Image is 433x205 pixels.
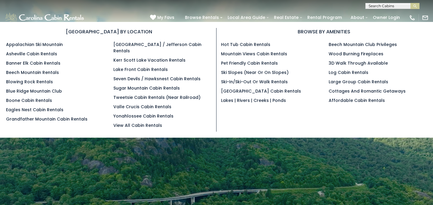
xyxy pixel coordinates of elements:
a: Log Cabin Rentals [329,69,368,75]
a: Browse Rentals [182,13,222,22]
a: My Favs [150,14,176,21]
a: 3D Walk Through Available [329,60,388,66]
a: Beech Mountain Club Privileges [329,41,397,47]
img: mail-regular-white.png [422,14,428,21]
a: Real Estate [271,13,302,22]
a: Yonahlossee Cabin Rentals [113,113,174,119]
a: Kerr Scott Lake Vacation Rentals [113,57,186,63]
a: Cottages and Romantic Getaways [329,88,406,94]
a: Grandfather Mountain Cabin Rentals [6,116,88,122]
a: Affordable Cabin Rentals [329,97,385,103]
a: Owner Login [370,13,403,22]
a: Appalachian Ski Mountain [6,41,63,47]
a: Asheville Cabin Rentals [6,51,57,57]
a: Seven Devils / Hawksnest Cabin Rentals [113,76,201,82]
h3: BROWSE BY AMENITIES [221,28,427,35]
a: Eagles Nest Cabin Rentals [6,107,63,113]
a: [GEOGRAPHIC_DATA] / Jefferson Cabin Rentals [113,41,201,54]
a: Blowing Rock Rentals [6,79,53,85]
a: Lake Front Cabin Rentals [113,66,168,72]
a: Hot Tub Cabin Rentals [221,41,270,47]
a: Local Area Guide [225,13,268,22]
a: Valle Crucis Cabin Rentals [113,104,171,110]
h3: [GEOGRAPHIC_DATA] BY LOCATION [6,28,212,35]
a: Blue Ridge Mountain Club [6,88,62,94]
span: My Favs [157,14,174,21]
a: Pet Friendly Cabin Rentals [221,60,278,66]
a: Tweetsie Cabin Rentals (Near Railroad) [113,94,201,100]
a: [GEOGRAPHIC_DATA] Cabin Rentals [221,88,301,94]
a: Banner Elk Cabin Rentals [6,60,60,66]
a: Large Group Cabin Rentals [329,79,388,85]
img: White-1-1-2.png [5,12,86,24]
a: About [348,13,367,22]
a: Boone Cabin Rentals [6,97,52,103]
a: Wood Burning Fireplaces [329,51,383,57]
a: View All Cabin Rentals [113,122,162,128]
a: Ski-in/Ski-Out or Walk Rentals [221,79,288,85]
a: Ski Slopes (Near or On Slopes) [221,69,289,75]
a: Sugar Mountain Cabin Rentals [113,85,180,91]
a: Lakes | Rivers | Creeks | Ponds [221,97,286,103]
a: Rental Program [304,13,345,22]
a: Beech Mountain Rentals [6,69,59,75]
a: Mountain Views Cabin Rentals [221,51,287,57]
img: phone-regular-white.png [409,14,416,21]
